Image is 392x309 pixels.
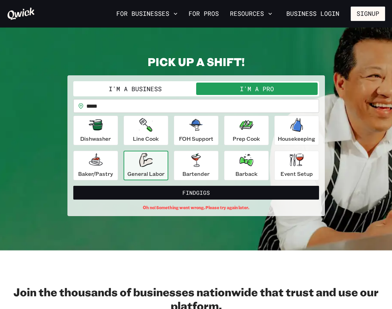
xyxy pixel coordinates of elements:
button: Barback [224,151,269,180]
a: Business Login [280,7,345,21]
p: General Labor [127,170,165,178]
button: Event Setup [274,151,319,180]
button: General Labor [124,151,168,180]
button: FindGigs [73,186,319,200]
button: Prep Cook [224,116,269,145]
button: Baker/Pastry [73,151,118,180]
button: Line Cook [124,116,168,145]
p: Event Setup [280,170,313,178]
button: Bartender [174,151,219,180]
p: FOH Support [179,135,213,143]
p: Line Cook [133,135,159,143]
p: Baker/Pastry [78,170,113,178]
button: Resources [227,8,275,20]
button: For Businesses [114,8,180,20]
button: Signup [351,7,385,21]
p: Bartender [182,170,210,178]
p: Barback [235,170,257,178]
button: Dishwasher [73,116,118,145]
a: For Pros [186,8,222,20]
p: Prep Cook [233,135,260,143]
button: FOH Support [174,116,219,145]
span: Oh no! Something went wrong. Please try again later. [143,205,249,210]
p: Housekeeping [278,135,315,143]
button: I'm a Business [75,83,196,95]
button: I'm a Pro [196,83,318,95]
p: Dishwasher [80,135,111,143]
h2: PICK UP A SHIFT! [67,55,325,68]
button: Housekeeping [274,116,319,145]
